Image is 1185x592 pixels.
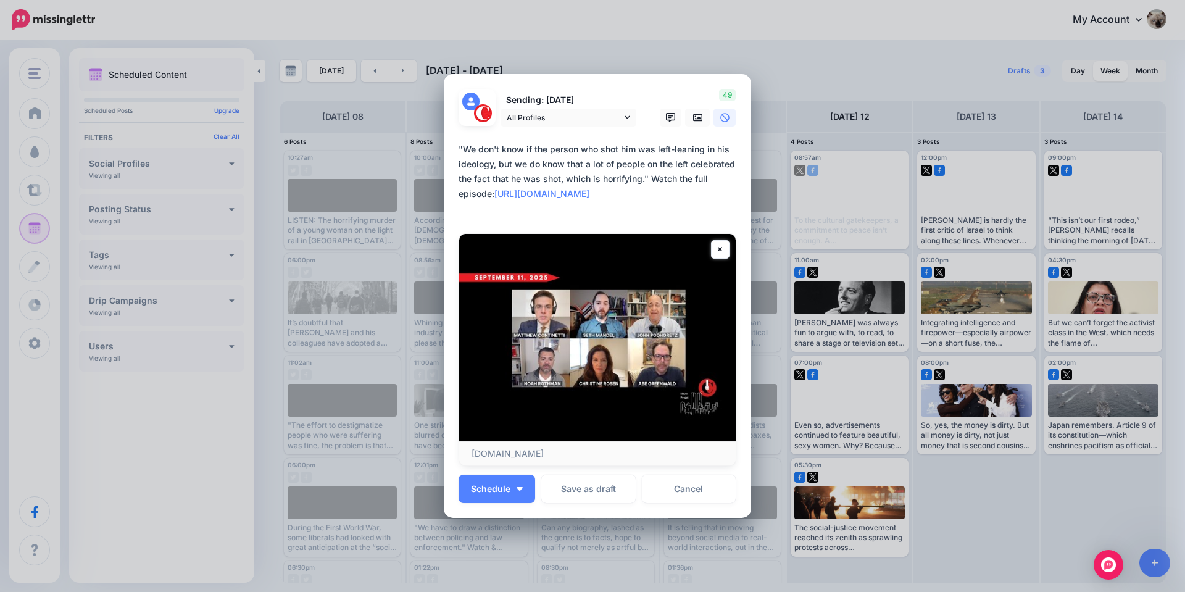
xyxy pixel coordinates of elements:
div: "We don't know if the person who shot him was left-leaning in his ideology, but we do know that a... [459,142,742,201]
span: 49 [719,89,736,101]
button: Schedule [459,475,535,503]
a: All Profiles [501,109,636,127]
p: Sending: [DATE] [501,93,636,107]
button: Save as draft [541,475,636,503]
img: arrow-down-white.png [517,487,523,491]
img: 291864331_468958885230530_187971914351797662_n-bsa127305.png [474,104,492,122]
span: All Profiles [507,111,622,124]
a: Cancel [642,475,736,503]
p: [DOMAIN_NAME] [472,448,723,459]
span: Schedule [471,485,510,493]
img: user_default_image.png [462,93,480,110]
div: Open Intercom Messenger [1094,550,1123,580]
